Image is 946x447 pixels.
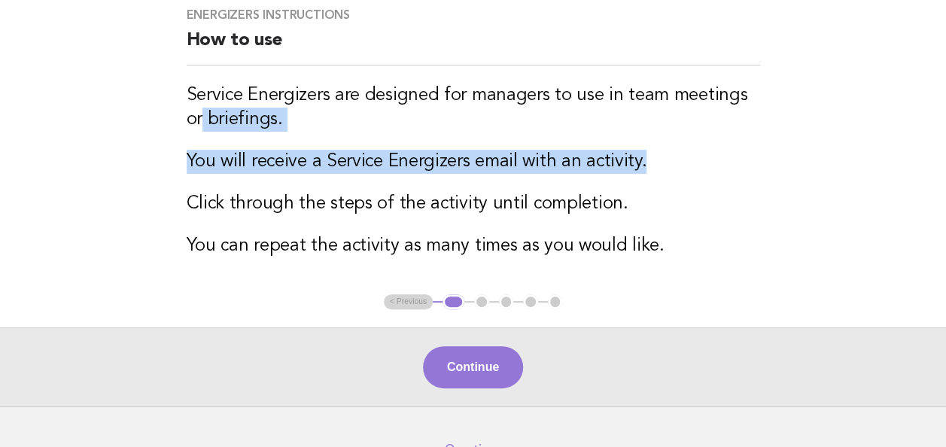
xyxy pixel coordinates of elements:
[187,8,760,23] h3: Energizers Instructions
[187,150,760,174] h3: You will receive a Service Energizers email with an activity.
[423,346,523,388] button: Continue
[187,29,760,65] h2: How to use
[443,294,464,309] button: 1
[187,84,760,132] h3: Service Energizers are designed for managers to use in team meetings or briefings.
[187,192,760,216] h3: Click through the steps of the activity until completion.
[187,234,760,258] h3: You can repeat the activity as many times as you would like.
